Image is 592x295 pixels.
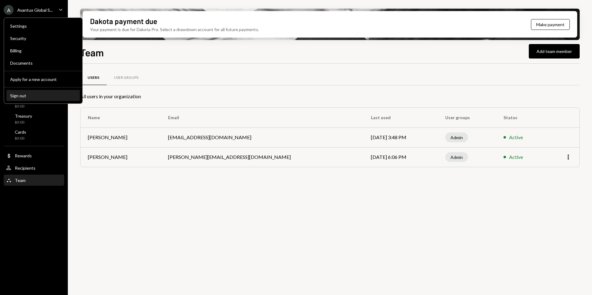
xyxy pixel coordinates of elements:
td: [DATE] 6:06 PM [364,147,438,167]
div: Rewards [15,153,32,158]
div: Avantux Global S... [17,7,53,13]
div: Admin [445,152,468,162]
div: Treasury [15,113,32,119]
th: User groups [438,108,496,127]
th: Name [80,108,161,127]
div: A [4,5,14,15]
div: Your payment is due for Dakota Pro. Select a drawdown account for all future payments. [90,26,259,33]
div: Team [15,178,26,183]
th: Status [496,108,547,127]
div: Dakota payment due [90,16,157,26]
button: Apply for a new account [6,74,80,85]
div: Recipients [15,165,35,171]
td: [PERSON_NAME] [80,127,161,147]
a: Settings [6,20,80,31]
div: Active [509,134,523,141]
td: [PERSON_NAME] [80,147,161,167]
div: Billing [10,48,76,53]
a: Billing [6,45,80,56]
div: Documents [10,60,76,66]
td: [PERSON_NAME][EMAIL_ADDRESS][DOMAIN_NAME] [161,147,364,167]
div: Active [509,153,523,161]
div: $0.00 [15,136,26,141]
td: [DATE] 3:48 PM [364,127,438,147]
button: Add team member [529,44,580,59]
button: Sign out [6,90,80,101]
a: Users [80,70,107,86]
div: Security [10,36,76,41]
div: Settings [10,23,76,29]
div: User Groups [114,75,138,80]
a: Security [6,33,80,44]
a: Recipients [4,162,64,173]
th: Last used [364,108,438,127]
div: Admin [445,132,468,142]
a: Team [4,175,64,186]
th: Email [161,108,364,127]
div: Apply for a new account [10,77,76,82]
a: Treasury$0.00 [4,111,64,126]
a: User Groups [107,70,146,86]
a: Cards$0.00 [4,127,64,142]
button: Make payment [531,19,570,30]
h1: Team [80,46,104,59]
td: [EMAIL_ADDRESS][DOMAIN_NAME] [161,127,364,147]
div: $0.00 [15,120,32,125]
div: All users in your organization [80,93,580,100]
a: Documents [6,57,80,68]
div: Cards [15,129,26,135]
a: Rewards [4,150,64,161]
div: $0.00 [15,104,30,109]
div: Users [88,75,99,80]
div: Sign out [10,93,76,98]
